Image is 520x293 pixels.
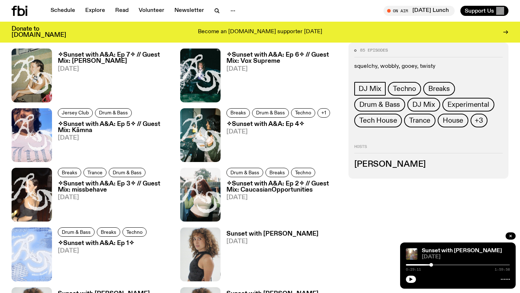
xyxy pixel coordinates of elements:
[442,98,494,111] a: Experimental
[111,6,133,16] a: Read
[269,170,285,175] span: Breaks
[221,52,340,102] a: ✧Sunset with A&A: Ep 6✧ // Guest Mix: Vox Supreme[DATE]
[226,194,340,201] span: [DATE]
[412,101,435,109] span: DJ Mix
[422,254,510,260] span: [DATE]
[428,85,450,93] span: Breaks
[438,114,468,127] a: House
[12,26,66,38] h3: Donate to [DOMAIN_NAME]
[226,66,340,72] span: [DATE]
[226,108,250,118] a: Breaks
[52,52,172,102] a: ✧Sunset with A&A: Ep 7✧ // Guest Mix: [PERSON_NAME][DATE]
[109,168,146,177] a: Drum & Bass
[354,82,386,96] a: DJ Mix
[354,98,405,111] a: Drum & Bass
[291,108,315,118] a: Techno
[388,82,421,96] a: Techno
[58,240,149,246] h3: ✧Sunset with A&A: Ep 1✧
[134,6,169,16] a: Volunteer
[52,240,149,281] a: ✧Sunset with A&A: Ep 1✧[DATE]
[52,181,172,222] a: ✧Sunset with A&A: Ep 3✧ // Guest Mix: missbehave[DATE]
[58,181,172,193] h3: ✧Sunset with A&A: Ep 3✧ // Guest Mix: missbehave
[97,227,120,237] a: Breaks
[447,101,489,109] span: Experimental
[122,227,147,237] a: Techno
[443,117,463,124] span: House
[226,181,340,193] h3: ✧Sunset with A&A: Ep 2✧ // Guest Mix: CaucasianOpportunities
[406,268,421,271] span: 0:29:11
[101,229,116,235] span: Breaks
[226,239,318,245] span: [DATE]
[81,6,109,16] a: Explore
[58,108,93,118] a: Jersey Club
[460,6,508,16] button: Support Us
[58,248,149,254] span: [DATE]
[317,108,330,118] button: +1
[404,114,435,127] a: Trance
[52,121,172,162] a: ✧Sunset with A&A: Ep 5✧ // Guest Mix: Kāmna[DATE]
[393,85,416,93] span: Techno
[409,117,430,124] span: Trance
[359,117,397,124] span: Tech House
[83,168,107,177] a: Trance
[422,248,502,254] a: Sunset with [PERSON_NAME]
[58,168,81,177] a: Breaks
[180,227,221,281] img: Tangela looks past her left shoulder into the camera with an inquisitive look. She is wearing a s...
[230,110,246,115] span: Breaks
[87,170,103,175] span: Trance
[62,229,91,235] span: Drum & Bass
[295,110,311,115] span: Techno
[95,108,132,118] a: Drum & Bass
[354,63,503,70] p: squelchy, wobbly, gooey, twisty
[46,6,79,16] a: Schedule
[359,85,381,93] span: DJ Mix
[58,52,172,64] h3: ✧Sunset with A&A: Ep 7✧ // Guest Mix: [PERSON_NAME]
[423,82,455,96] a: Breaks
[465,8,494,14] span: Support Us
[354,161,503,169] h3: [PERSON_NAME]
[62,110,89,115] span: Jersey Club
[170,6,208,16] a: Newsletter
[226,129,332,135] span: [DATE]
[495,268,510,271] span: 1:59:58
[471,114,487,127] button: +3
[226,231,318,237] h3: Sunset with [PERSON_NAME]
[265,168,289,177] a: Breaks
[291,168,315,177] a: Techno
[198,29,322,35] p: Become an [DOMAIN_NAME] supporter [DATE]
[230,170,259,175] span: Drum & Bass
[113,170,142,175] span: Drum & Bass
[226,168,263,177] a: Drum & Bass
[256,110,285,115] span: Drum & Bass
[226,52,340,64] h3: ✧Sunset with A&A: Ep 6✧ // Guest Mix: Vox Supreme
[226,121,332,127] h3: ✧Sunset with A&A: Ep 4✧
[221,231,318,281] a: Sunset with [PERSON_NAME][DATE]
[354,145,503,153] h2: Hosts
[360,48,388,52] span: 85 episodes
[58,66,172,72] span: [DATE]
[58,194,172,201] span: [DATE]
[359,101,400,109] span: Drum & Bass
[321,110,326,115] span: +1
[475,117,483,124] span: +3
[252,108,289,118] a: Drum & Bass
[221,181,340,222] a: ✧Sunset with A&A: Ep 2✧ // Guest Mix: CaucasianOpportunities[DATE]
[99,110,128,115] span: Drum & Bass
[126,229,143,235] span: Techno
[221,121,332,162] a: ✧Sunset with A&A: Ep 4✧[DATE]
[58,227,95,237] a: Drum & Bass
[295,170,311,175] span: Techno
[62,170,77,175] span: Breaks
[58,135,172,141] span: [DATE]
[354,114,402,127] a: Tech House
[407,98,440,111] a: DJ Mix
[383,6,455,16] button: On Air[DATE] Lunch
[58,121,172,134] h3: ✧Sunset with A&A: Ep 5✧ // Guest Mix: Kāmna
